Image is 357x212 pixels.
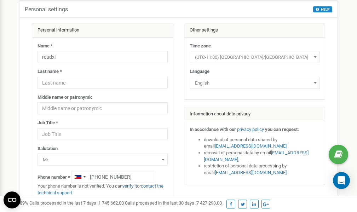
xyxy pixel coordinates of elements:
[215,170,287,175] a: [EMAIL_ADDRESS][DOMAIN_NAME]
[40,155,165,165] span: Mr.
[98,200,124,206] u: 1 745 662,00
[38,77,168,89] input: Last name
[25,6,68,13] h5: Personal settings
[184,107,325,121] div: Information about data privacy
[38,51,168,63] input: Name
[38,102,168,114] input: Middle name or patronymic
[204,150,320,163] li: removal of personal data by email ,
[192,78,317,88] span: English
[32,23,173,38] div: Personal information
[38,183,163,195] a: contact the technical support
[122,183,137,189] a: verify it
[38,183,168,196] p: Your phone number is not verified. You can or
[313,6,332,12] button: HELP
[38,154,168,166] span: Mr.
[196,200,222,206] u: 7 427 293,00
[237,127,264,132] a: privacy policy
[29,200,124,206] span: Calls processed in the last 7 days :
[125,200,222,206] span: Calls processed in the last 30 days :
[333,172,350,189] div: Open Intercom Messenger
[265,127,299,132] strong: you can request:
[190,43,211,50] label: Time zone
[190,68,209,75] label: Language
[4,191,21,208] button: Open CMP widget
[38,145,58,152] label: Salutation
[192,52,317,62] span: (UTC-11:00) Pacific/Midway
[38,43,53,50] label: Name *
[38,120,58,126] label: Job Title *
[71,171,155,183] input: +1-800-555-55-55
[38,68,62,75] label: Last name *
[190,77,320,89] span: English
[190,127,236,132] strong: In accordance with our
[204,137,320,150] li: download of personal data shared by email ,
[38,174,70,181] label: Phone number *
[190,51,320,63] span: (UTC-11:00) Pacific/Midway
[38,94,93,101] label: Middle name or patronymic
[38,128,168,140] input: Job Title
[71,171,88,183] div: Telephone country code
[184,23,325,38] div: Other settings
[204,150,309,162] a: [EMAIL_ADDRESS][DOMAIN_NAME]
[204,163,320,176] li: restriction of personal data processing by email .
[215,143,287,149] a: [EMAIL_ADDRESS][DOMAIN_NAME]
